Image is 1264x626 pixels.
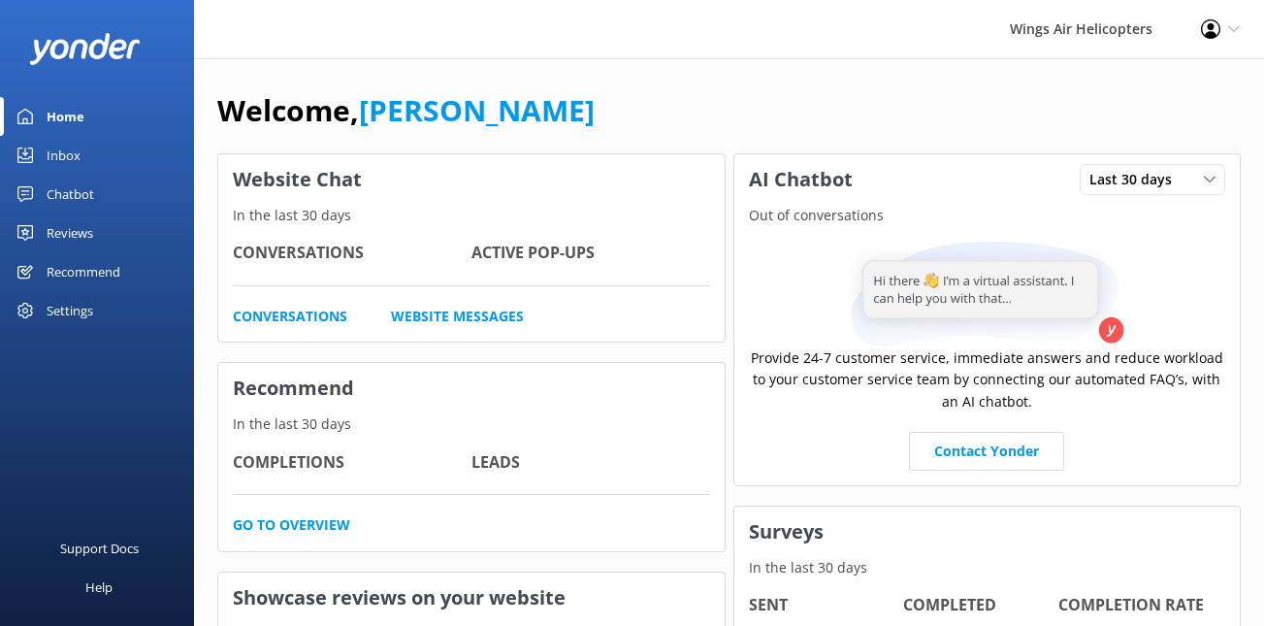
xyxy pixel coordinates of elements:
h4: Sent [749,593,904,618]
h3: Surveys [734,507,1241,557]
h4: Completions [233,450,471,476]
h3: Recommend [218,363,725,413]
div: Chatbot [47,175,94,214]
a: Contact Yonder [909,432,1064,471]
h1: Welcome, [217,87,595,134]
p: In the last 30 days [734,557,1241,578]
h3: Showcase reviews on your website [218,573,725,623]
p: In the last 30 days [218,205,725,226]
a: [PERSON_NAME] [359,90,595,130]
a: Conversations [233,306,347,327]
a: Go to overview [233,514,350,536]
div: Settings [47,291,93,330]
h4: Conversations [233,241,471,266]
h3: AI Chatbot [734,154,867,205]
img: yonder-white-logo.png [29,33,141,65]
a: Website Messages [391,306,524,327]
span: Last 30 days [1089,169,1183,190]
h4: Completion Rate [1058,593,1214,618]
div: Recommend [47,252,120,291]
h4: Leads [471,450,710,476]
p: In the last 30 days [218,413,725,435]
h3: Website Chat [218,154,725,205]
div: Reviews [47,214,93,252]
h4: Completed [903,593,1058,618]
p: Provide 24-7 customer service, immediate answers and reduce workload to your customer service tea... [749,347,1226,412]
img: assistant... [846,242,1127,347]
div: Inbox [47,136,81,175]
div: Home [47,97,84,136]
div: Support Docs [60,529,139,568]
p: Out of conversations [734,205,1241,226]
div: Help [85,568,113,607]
h4: Active Pop-ups [471,241,710,266]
